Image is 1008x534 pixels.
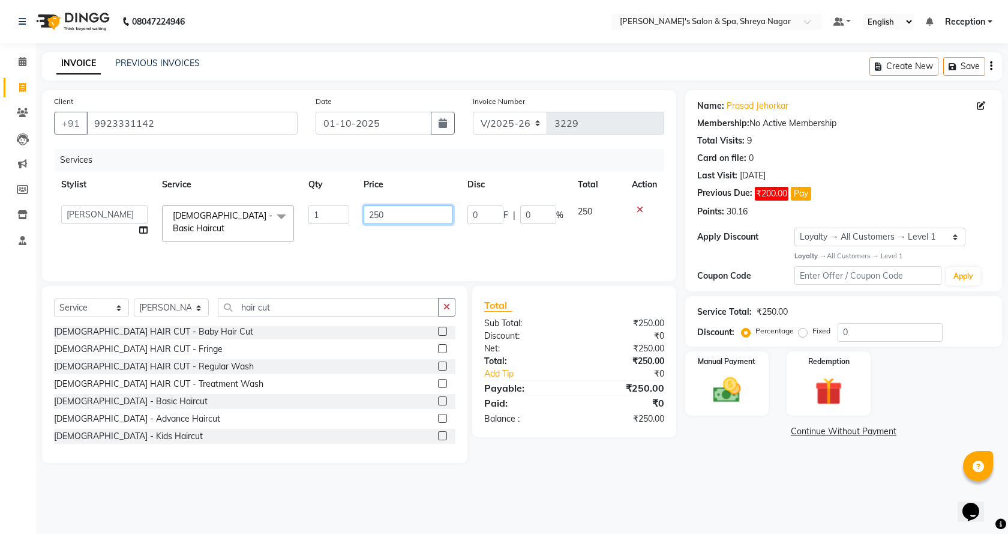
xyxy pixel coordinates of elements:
[218,298,439,317] input: Search or Scan
[54,413,220,425] div: [DEMOGRAPHIC_DATA] - Advance Haircut
[460,171,571,198] th: Disc
[697,169,737,182] div: Last Visit:
[697,117,990,130] div: No Active Membership
[688,425,1000,438] a: Continue Without Payment
[757,306,788,318] div: ₹250.00
[224,223,230,234] a: x
[54,343,223,356] div: [DEMOGRAPHIC_DATA] HAIR CUT - Fringe
[54,360,254,373] div: [DEMOGRAPHIC_DATA] HAIR CUT - Regular Wash
[473,96,525,107] label: Invoice Number
[812,326,830,336] label: Fixed
[697,187,752,201] div: Previous Due:
[697,117,749,130] div: Membership:
[755,326,794,336] label: Percentage
[698,356,755,367] label: Manual Payment
[571,171,625,198] th: Total
[806,374,851,408] img: _gift.svg
[316,96,332,107] label: Date
[115,58,200,68] a: PREVIOUS INVOICES
[574,355,673,368] div: ₹250.00
[946,267,980,285] button: Apply
[574,381,673,395] div: ₹250.00
[54,112,88,135] button: +91
[54,171,155,198] th: Stylist
[697,100,724,112] div: Name:
[475,413,574,425] div: Balance :
[574,342,673,355] div: ₹250.00
[727,100,788,112] a: Prasad Jehorkar
[54,395,208,408] div: [DEMOGRAPHIC_DATA] - Basic Haircut
[869,57,938,76] button: Create New
[475,317,574,330] div: Sub Total:
[54,96,73,107] label: Client
[86,112,298,135] input: Search by Name/Mobile/Email/Code
[749,152,754,165] div: 0
[54,378,263,390] div: [DEMOGRAPHIC_DATA] HAIR CUT - Treatment Wash
[155,171,301,198] th: Service
[590,368,673,380] div: ₹0
[475,330,574,342] div: Discount:
[791,187,811,201] button: Pay
[578,206,592,217] span: 250
[503,209,508,222] span: F
[808,356,850,367] label: Redemption
[475,381,574,395] div: Payable:
[475,396,574,410] div: Paid:
[755,187,788,201] span: ₹200.00
[56,53,101,74] a: INVOICE
[697,205,724,218] div: Points:
[574,330,673,342] div: ₹0
[173,210,272,234] span: [DEMOGRAPHIC_DATA] - Basic Haircut
[794,251,990,261] div: All Customers → Level 1
[727,205,748,218] div: 30.16
[794,252,826,260] strong: Loyalty →
[697,152,746,165] div: Card on file:
[55,149,673,171] div: Services
[475,355,574,368] div: Total:
[794,266,941,285] input: Enter Offer / Coupon Code
[697,231,795,243] div: Apply Discount
[625,171,664,198] th: Action
[574,396,673,410] div: ₹0
[704,374,749,406] img: _cash.svg
[574,413,673,425] div: ₹250.00
[556,209,563,222] span: %
[475,342,574,355] div: Net:
[697,306,752,318] div: Service Total:
[943,57,985,76] button: Save
[484,299,512,312] span: Total
[513,209,515,222] span: |
[697,270,795,282] div: Coupon Code
[945,16,985,28] span: Reception
[356,171,460,198] th: Price
[54,326,253,338] div: [DEMOGRAPHIC_DATA] HAIR CUT - Baby Hair Cut
[31,5,113,38] img: logo
[574,317,673,330] div: ₹250.00
[697,326,734,339] div: Discount:
[301,171,357,198] th: Qty
[747,135,752,147] div: 9
[740,169,766,182] div: [DATE]
[958,486,996,522] iframe: chat widget
[697,135,745,147] div: Total Visits:
[132,5,185,38] b: 08047224946
[475,368,590,380] a: Add Tip
[54,430,203,443] div: [DEMOGRAPHIC_DATA] - Kids Haircut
